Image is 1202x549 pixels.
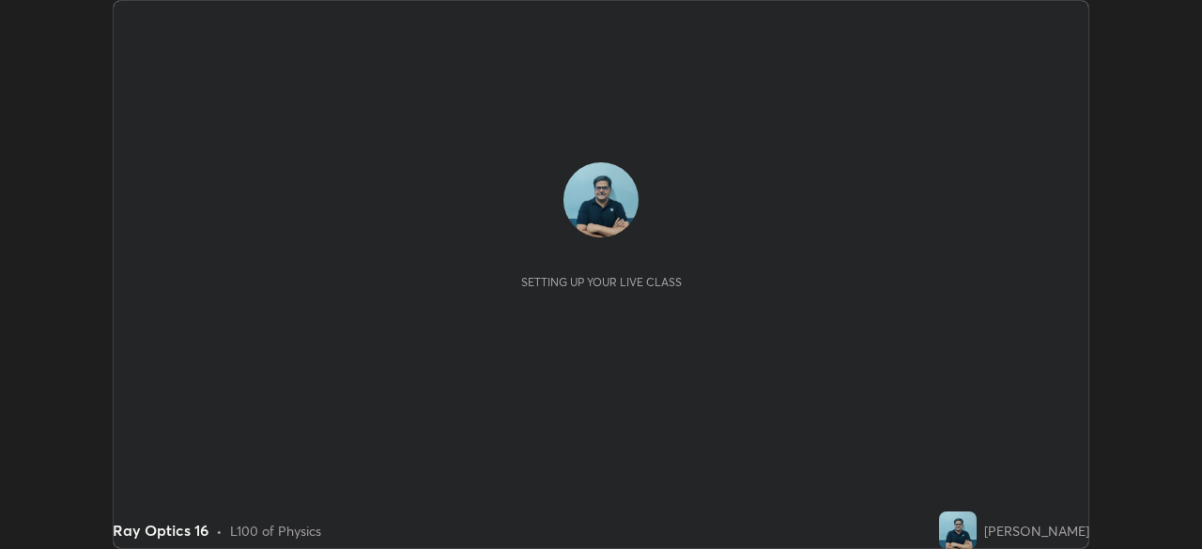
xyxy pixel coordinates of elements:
[230,521,321,541] div: L100 of Physics
[113,519,208,541] div: Ray Optics 16
[939,511,977,549] img: 3cc9671c434e4cc7a3e98729d35f74b5.jpg
[563,162,639,237] img: 3cc9671c434e4cc7a3e98729d35f74b5.jpg
[216,521,223,541] div: •
[521,275,682,289] div: Setting up your live class
[984,521,1089,541] div: [PERSON_NAME]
